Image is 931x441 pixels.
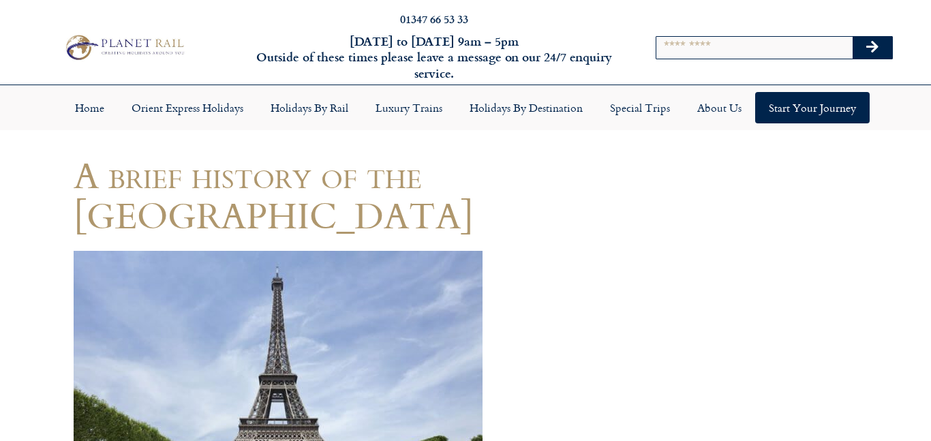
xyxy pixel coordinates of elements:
img: Planet Rail Train Holidays Logo [61,32,188,63]
a: Home [61,92,118,123]
a: About Us [684,92,755,123]
a: Holidays by Rail [257,92,362,123]
h1: A brief history of the [GEOGRAPHIC_DATA] [74,155,585,235]
button: Search [853,37,892,59]
h6: [DATE] to [DATE] 9am – 5pm Outside of these times please leave a message on our 24/7 enquiry serv... [251,33,617,81]
nav: Menu [7,92,924,123]
a: Start your Journey [755,92,870,123]
a: Holidays by Destination [456,92,596,123]
a: Luxury Trains [362,92,456,123]
a: Special Trips [596,92,684,123]
a: Orient Express Holidays [118,92,257,123]
a: 01347 66 53 33 [400,11,468,27]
